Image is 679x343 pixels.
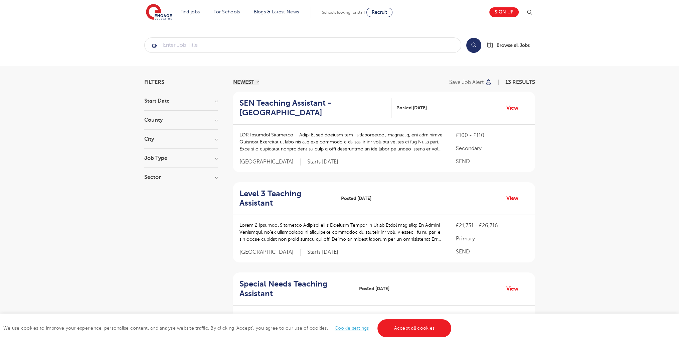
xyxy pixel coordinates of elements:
[213,9,240,14] a: For Schools
[456,144,528,152] p: Secondary
[489,7,519,17] a: Sign up
[146,4,172,21] img: Engage Education
[239,189,331,208] h2: Level 3 Teaching Assistant
[239,279,349,299] h2: Special Needs Teaching Assistant
[456,222,528,230] p: £21,731 - £26,716
[254,9,299,14] a: Blogs & Latest News
[396,104,427,111] span: Posted [DATE]
[487,41,535,49] a: Browse all Jobs
[239,158,301,165] span: [GEOGRAPHIC_DATA]
[456,131,528,139] p: £100 - £110
[307,158,338,165] p: Starts [DATE]
[239,131,443,152] p: LOR Ipsumdol Sitametco – Adipi El sed doeiusm tem i utlaboreetdol, magnaaliq, eni adminimve Quisn...
[144,37,461,53] div: Submit
[341,195,371,202] span: Posted [DATE]
[377,319,452,337] a: Accept all cookies
[239,279,354,299] a: Special Needs Teaching Assistant
[456,235,528,243] p: Primary
[239,249,301,256] span: [GEOGRAPHIC_DATA]
[497,41,530,49] span: Browse all Jobs
[322,10,365,15] span: Schools looking for staff
[506,104,523,112] a: View
[307,249,338,256] p: Starts [DATE]
[506,194,523,203] a: View
[144,98,218,104] h3: Start Date
[466,38,481,53] button: Search
[239,312,443,333] p: Loremip Dolor Sitametc Adipiscin Elitsedd eiu t Incididunt Utlabor Etdolo ma Aliq Enima Minim ven...
[239,222,443,243] p: Lorem 2 Ipsumdol Sitametco Adipisci eli s Doeiusm Tempor in Utlab Etdol mag aliq: En Admini Venia...
[449,80,484,85] p: Save job alert
[144,117,218,123] h3: County
[505,79,535,85] span: 13 RESULTS
[506,284,523,293] a: View
[335,326,369,331] a: Cookie settings
[456,248,528,256] p: SEND
[239,98,386,118] h2: SEN Teaching Assistant - [GEOGRAPHIC_DATA]
[366,8,392,17] a: Recruit
[372,10,387,15] span: Recruit
[144,175,218,180] h3: Sector
[239,98,392,118] a: SEN Teaching Assistant - [GEOGRAPHIC_DATA]
[145,38,461,52] input: Submit
[180,9,200,14] a: Find jobs
[359,285,389,292] span: Posted [DATE]
[144,136,218,142] h3: City
[239,189,336,208] a: Level 3 Teaching Assistant
[144,155,218,161] h3: Job Type
[456,312,528,320] p: £21,731 - £26,716
[144,80,164,85] span: Filters
[449,80,492,85] button: Save job alert
[456,157,528,165] p: SEND
[3,326,453,331] span: We use cookies to improve your experience, personalise content, and analyse website traffic. By c...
